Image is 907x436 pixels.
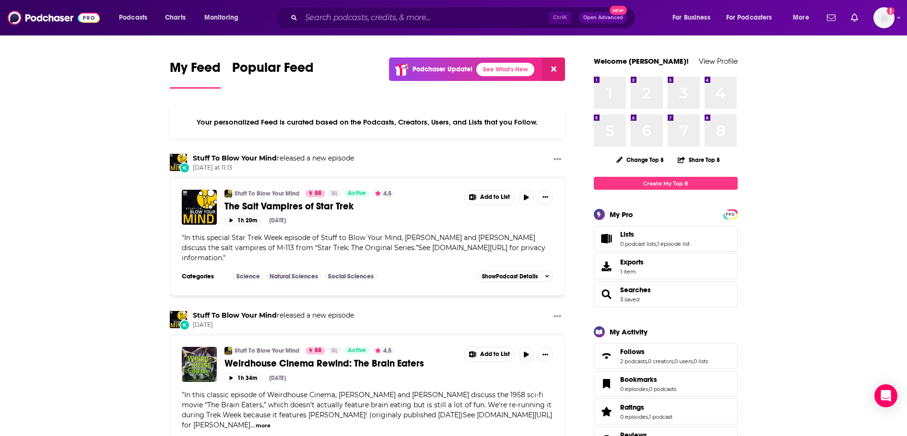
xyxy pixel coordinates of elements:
a: See What's New [476,63,534,76]
span: [DATE] [193,321,354,329]
span: Active [348,189,366,198]
span: Weirdhouse Cinema Rewind: The Brain Eaters [224,357,424,369]
span: For Podcasters [726,11,772,24]
button: open menu [112,10,160,25]
span: Lists [620,230,634,239]
a: 0 creators [648,358,673,365]
img: User Profile [873,7,895,28]
span: Exports [597,260,616,273]
img: Stuff To Blow Your Mind [224,347,232,355]
a: PRO [725,210,736,218]
div: New Episode [179,162,190,173]
span: My Feed [170,59,221,81]
span: For Business [672,11,710,24]
span: Lists [594,226,738,252]
span: , [647,358,648,365]
a: 1 episode list [657,241,690,247]
a: View Profile [699,57,738,66]
a: Searches [620,286,651,294]
span: Bookmarks [620,375,657,384]
a: Show notifications dropdown [823,10,839,26]
button: open menu [720,10,786,25]
button: 4.5 [372,347,394,355]
span: Follows [594,343,738,369]
span: Ctrl K [549,11,571,24]
a: Welcome [PERSON_NAME]! [594,57,689,66]
span: , [656,241,657,247]
p: Podchaser Update! [412,65,472,73]
a: 0 episodes [620,413,648,420]
a: 0 podcast lists [620,241,656,247]
span: [DATE] at 11:13 [193,164,354,172]
span: Show Podcast Details [482,273,538,280]
span: ... [250,421,255,429]
span: 88 [315,189,321,198]
a: Active [344,190,370,197]
a: Bookmarks [597,377,616,390]
a: Create My Top 8 [594,177,738,190]
button: Show More Button [538,347,553,362]
img: Stuff To Blow Your Mind [170,154,187,171]
span: Exports [620,258,644,266]
a: Lists [620,230,690,239]
span: Ratings [594,399,738,425]
span: Add to List [480,194,510,201]
span: " " [182,233,545,262]
a: Weirdhouse Cinema Rewind: The Brain Eaters [224,357,458,369]
button: Show More Button [550,311,565,323]
a: Science [233,273,264,280]
img: Stuff To Blow Your Mind [224,190,232,197]
a: Ratings [597,405,616,418]
span: Searches [594,281,738,307]
div: Open Intercom Messenger [874,384,897,407]
button: Share Top 8 [677,150,720,169]
h3: released a new episode [193,311,354,320]
a: Stuff To Blow Your Mind [193,311,277,320]
button: open menu [666,10,722,25]
span: Popular Feed [232,59,314,81]
a: Social Sciences [324,273,377,280]
a: My Feed [170,59,221,89]
span: , [648,413,649,420]
span: In this special Star Trek Week episode of Stuff to Blow Your Mind, [PERSON_NAME] and [PERSON_NAME... [182,233,545,262]
a: 0 users [674,358,693,365]
a: The Salt Vampires of Star Trek [224,200,458,212]
a: 1 podcast [649,413,672,420]
input: Search podcasts, credits, & more... [301,10,549,25]
span: Ratings [620,403,644,412]
div: [DATE] [269,217,286,224]
div: New Episode [179,320,190,330]
span: Charts [165,11,186,24]
span: Add to List [480,351,510,358]
a: Lists [597,232,616,245]
span: 88 [315,346,321,356]
a: Natural Sciences [266,273,322,280]
span: 1 item [620,268,644,275]
button: Show More Button [465,347,515,362]
div: Search podcasts, credits, & more... [284,7,645,29]
div: [DATE] [269,375,286,381]
button: 1h 34m [224,373,261,382]
span: More [793,11,809,24]
a: Stuff To Blow Your Mind [235,190,299,197]
img: The Salt Vampires of Star Trek [182,190,217,225]
span: New [610,6,627,15]
a: Charts [159,10,191,25]
a: Popular Feed [232,59,314,89]
img: Stuff To Blow Your Mind [170,311,187,328]
a: 2 podcasts [620,358,647,365]
span: " [182,390,552,429]
div: My Activity [610,327,648,336]
a: Active [344,347,370,355]
a: Searches [597,287,616,301]
span: Follows [620,347,645,356]
a: Bookmarks [620,375,676,384]
button: ShowPodcast Details [478,271,554,282]
span: Active [348,346,366,356]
